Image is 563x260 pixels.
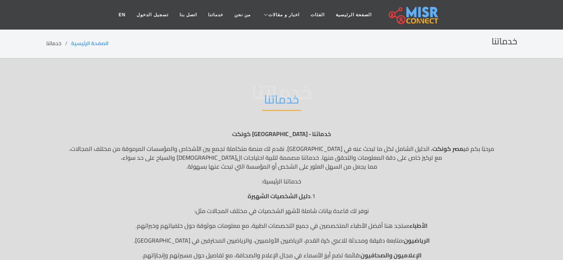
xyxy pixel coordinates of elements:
[492,36,517,47] h2: خدماتنا
[305,8,330,22] a: الفئات
[174,8,202,22] a: اتصل بنا
[46,192,517,200] p: 1.
[113,8,131,22] a: EN
[256,8,305,22] a: اخبار و مقالات
[131,8,174,22] a: تسجيل الدخول
[46,236,517,245] p: متابعة دقيقة ومحدثة للاعبي كرة القدم، الرياضيين الأولمبيين، والرياضيين المحترفين في [GEOGRAPHIC_D...
[330,8,377,22] a: الصفحة الرئيسية
[46,177,517,186] p: خدماتنا الرئيسية:
[46,221,517,230] p: ستجد هنا أفضل الأطباء المتخصصين في جميع التخصصات الطبية، مع معلومات موثوقة حول خلفياتهم وخبراتهم.
[229,8,256,22] a: من نحن
[268,11,299,18] span: اخبار و مقالات
[46,40,71,47] li: خدماتنا
[46,206,517,215] p: نوفر لك قاعدة بيانات شاملة لأشهر الشخصيات في مختلف المجالات مثل:
[389,6,438,24] img: main.misr_connect
[408,220,428,231] strong: الأطباء:
[46,144,517,171] p: مرحبًا بكم في ، الدليل الشامل لكل ما تبحث عنه في [GEOGRAPHIC_DATA]. نقدم لك منصة متكاملة تجمع بين...
[262,92,301,111] h2: خدماتنا
[248,190,311,202] strong: دليل الشخصيات الشهيرة
[202,8,229,22] a: خدماتنا
[46,251,517,260] p: قائمة تضم أبرز الأسماء في مجال الإعلام والصحافة، مع تفاصيل حول مسيرتهم وإنجازاتهم.
[402,235,430,246] strong: الرياضيون:
[232,128,331,139] strong: خدماتنا - [GEOGRAPHIC_DATA] كونكت
[432,143,463,154] strong: مصر كونكت
[71,38,108,48] a: الصفحة الرئيسية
